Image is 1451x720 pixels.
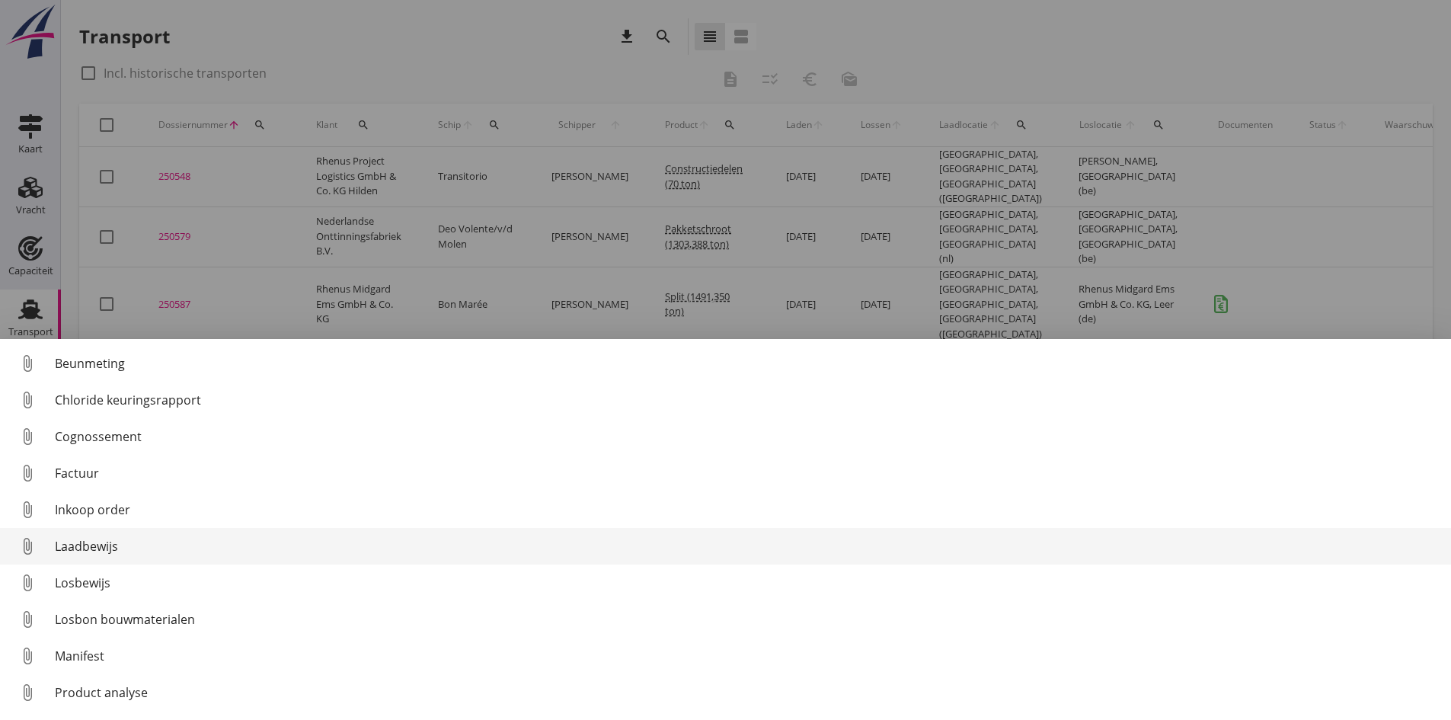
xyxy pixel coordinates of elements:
[55,464,1439,482] div: Factuur
[15,680,40,705] i: attach_file
[15,534,40,558] i: attach_file
[15,644,40,668] i: attach_file
[15,424,40,449] i: attach_file
[15,388,40,412] i: attach_file
[15,498,40,522] i: attach_file
[55,574,1439,592] div: Losbewijs
[15,351,40,376] i: attach_file
[15,461,40,485] i: attach_file
[55,610,1439,629] div: Losbon bouwmaterialen
[55,683,1439,702] div: Product analyse
[55,427,1439,446] div: Cognossement
[55,354,1439,373] div: Beunmeting
[55,647,1439,665] div: Manifest
[55,537,1439,555] div: Laadbewijs
[55,501,1439,519] div: Inkoop order
[55,391,1439,409] div: Chloride keuringsrapport
[15,607,40,632] i: attach_file
[15,571,40,595] i: attach_file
